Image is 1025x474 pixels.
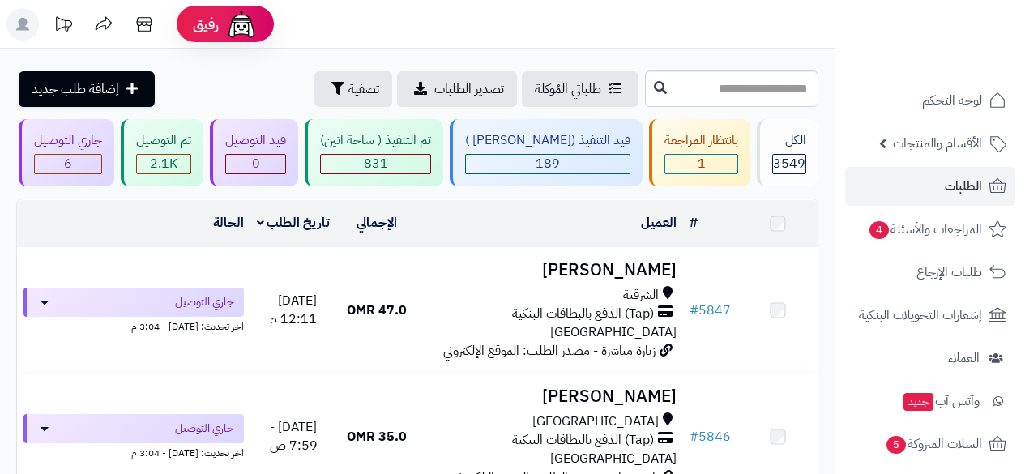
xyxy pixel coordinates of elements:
[690,301,731,320] a: #5847
[252,154,260,173] span: 0
[347,301,407,320] span: 47.0 OMR
[948,347,980,369] span: العملاء
[845,425,1015,463] a: السلات المتروكة5
[15,119,117,186] a: جاري التوصيل 6
[117,119,207,186] a: تم التوصيل 2.1K
[641,213,677,233] a: العميل
[903,393,933,411] span: جديد
[623,286,659,305] span: الشرقية
[19,71,155,107] a: إضافة طلب جديد
[446,119,646,186] a: قيد التنفيذ ([PERSON_NAME] ) 189
[885,433,982,455] span: السلات المتروكة
[270,417,318,455] span: [DATE] - 7:59 ص
[423,387,677,406] h3: [PERSON_NAME]
[550,449,677,468] span: [GEOGRAPHIC_DATA]
[397,71,517,107] a: تصدير الطلبات
[465,131,630,150] div: قيد التنفيذ ([PERSON_NAME] )
[193,15,219,34] span: رفيق
[869,221,889,239] span: 4
[137,155,190,173] div: 2073
[845,81,1015,120] a: لوحة التحكم
[257,213,331,233] a: تاريخ الطلب
[512,305,654,323] span: (Tap) الدفع بالبطاقات البنكية
[321,155,430,173] div: 831
[64,154,72,173] span: 6
[364,154,388,173] span: 831
[845,339,1015,378] a: العملاء
[893,132,982,155] span: الأقسام والمنتجات
[773,154,805,173] span: 3549
[320,131,431,150] div: تم التنفيذ ( ساحة اتين)
[150,154,177,173] span: 2.1K
[868,218,982,241] span: المراجعات والأسئلة
[665,155,737,173] div: 1
[35,155,101,173] div: 6
[535,79,601,99] span: طلباتي المُوكلة
[845,296,1015,335] a: إشعارات التحويلات البنكية
[347,427,407,446] span: 35.0 OMR
[690,213,698,233] a: #
[175,294,234,310] span: جاري التوصيل
[754,119,822,186] a: الكل3549
[845,382,1015,421] a: وآتس آبجديد
[43,8,83,45] a: تحديثات المنصة
[32,79,119,99] span: إضافة طلب جديد
[945,175,982,198] span: الطلبات
[512,431,654,450] span: (Tap) الدفع بالبطاقات البنكية
[225,8,258,41] img: ai-face.png
[902,390,980,412] span: وآتس آب
[136,131,191,150] div: تم التوصيل
[690,427,698,446] span: #
[550,322,677,342] span: [GEOGRAPHIC_DATA]
[845,253,1015,292] a: طلبات الإرجاع
[536,154,560,173] span: 189
[532,412,659,431] span: [GEOGRAPHIC_DATA]
[922,89,982,112] span: لوحة التحكم
[772,131,806,150] div: الكل
[522,71,638,107] a: طلباتي المُوكلة
[443,341,656,361] span: زيارة مباشرة - مصدر الطلب: الموقع الإلكتروني
[207,119,301,186] a: قيد التوصيل 0
[348,79,379,99] span: تصفية
[34,131,102,150] div: جاري التوصيل
[646,119,754,186] a: بانتظار المراجعة 1
[357,213,397,233] a: الإجمالي
[301,119,446,186] a: تم التنفيذ ( ساحة اتين) 831
[23,317,244,334] div: اخر تحديث: [DATE] - 3:04 م
[23,443,244,460] div: اخر تحديث: [DATE] - 3:04 م
[845,210,1015,249] a: المراجعات والأسئلة4
[270,291,317,329] span: [DATE] - 12:11 م
[466,155,630,173] div: 189
[698,154,706,173] span: 1
[434,79,504,99] span: تصدير الطلبات
[886,436,906,454] span: 5
[226,155,285,173] div: 0
[916,261,982,284] span: طلبات الإرجاع
[423,261,677,280] h3: [PERSON_NAME]
[859,304,982,327] span: إشعارات التحويلات البنكية
[690,427,731,446] a: #5846
[314,71,392,107] button: تصفية
[690,301,698,320] span: #
[175,421,234,437] span: جاري التوصيل
[213,213,244,233] a: الحالة
[664,131,738,150] div: بانتظار المراجعة
[845,167,1015,206] a: الطلبات
[225,131,286,150] div: قيد التوصيل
